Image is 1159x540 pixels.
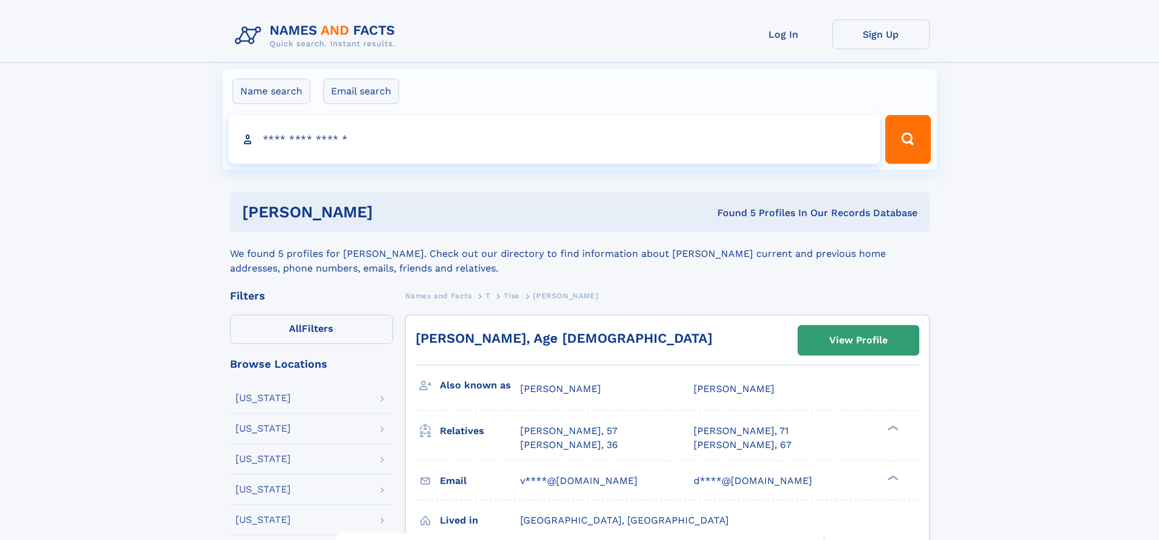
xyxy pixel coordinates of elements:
[323,79,399,104] label: Email search
[694,424,788,438] a: [PERSON_NAME], 71
[440,510,520,531] h3: Lived in
[235,454,291,464] div: [US_STATE]
[229,115,880,164] input: search input
[486,288,490,303] a: T
[694,438,792,452] a: [PERSON_NAME], 67
[694,383,774,394] span: [PERSON_NAME]
[520,514,729,526] span: [GEOGRAPHIC_DATA], [GEOGRAPHIC_DATA]
[735,19,832,49] a: Log In
[504,288,519,303] a: Tise
[885,115,930,164] button: Search Button
[520,383,601,394] span: [PERSON_NAME]
[230,290,393,301] div: Filters
[486,292,490,300] span: T
[885,474,899,482] div: ❯
[798,326,919,355] a: View Profile
[416,331,712,346] a: [PERSON_NAME], Age [DEMOGRAPHIC_DATA]
[242,205,545,220] h1: [PERSON_NAME]
[533,292,598,300] span: [PERSON_NAME]
[230,19,405,52] img: Logo Names and Facts
[829,326,888,354] div: View Profile
[230,232,930,276] div: We found 5 profiles for [PERSON_NAME]. Check out our directory to find information about [PERSON_...
[832,19,930,49] a: Sign Up
[235,485,291,494] div: [US_STATE]
[504,292,519,300] span: Tise
[520,424,618,438] a: [PERSON_NAME], 57
[440,471,520,491] h3: Email
[235,515,291,525] div: [US_STATE]
[235,393,291,403] div: [US_STATE]
[405,288,472,303] a: Names and Facts
[520,438,618,452] a: [PERSON_NAME], 36
[440,421,520,441] h3: Relatives
[289,323,302,334] span: All
[440,375,520,396] h3: Also known as
[230,359,393,370] div: Browse Locations
[545,206,917,220] div: Found 5 Profiles In Our Records Database
[235,424,291,433] div: [US_STATE]
[885,424,899,432] div: ❯
[230,315,393,344] label: Filters
[232,79,310,104] label: Name search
